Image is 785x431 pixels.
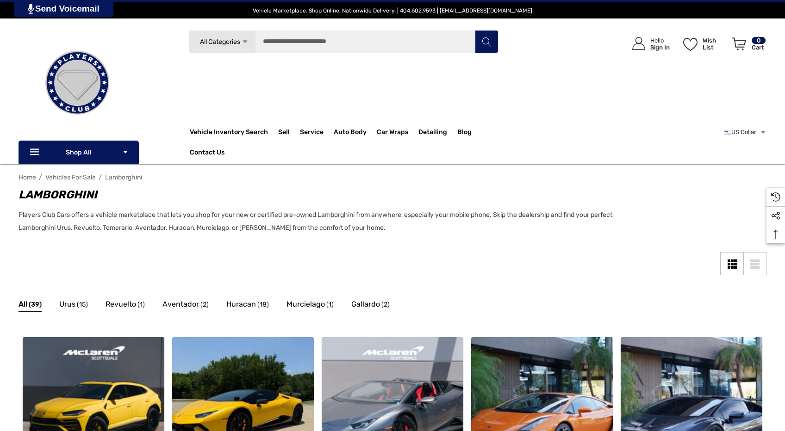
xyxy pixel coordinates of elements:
a: Button Go To Sub Category Revuelto [106,298,145,313]
span: (1) [137,299,145,311]
span: (18) [257,299,269,311]
p: Players Club Cars offers a vehicle marketplace that lets you shop for your new or certified pre-o... [19,209,614,234]
span: Murcielago [287,298,325,310]
img: Players Club | Cars For Sale [31,37,124,129]
a: Car Wraps [377,123,418,142]
span: (2) [381,299,390,311]
span: All [19,298,27,310]
p: Sign In [650,44,670,51]
a: Vehicle Inventory Search [190,128,268,138]
svg: Social Media [771,211,780,221]
a: Cart with 0 items [728,28,766,64]
svg: Wish List [683,38,698,51]
a: Button Go To Sub Category Murcielago [287,298,334,313]
span: (2) [200,299,209,311]
h1: Lamborghini [19,186,614,203]
a: Contact Us [190,148,224,159]
p: 0 [752,37,766,44]
a: Button Go To Sub Category Gallardo [351,298,390,313]
span: Service [300,128,324,138]
img: PjwhLS0gR2VuZXJhdG9yOiBHcmF2aXQuaW8gLS0+PHN2ZyB4bWxucz0iaHR0cDovL3d3dy53My5vcmcvMjAwMC9zdmciIHhtb... [28,4,34,14]
a: Detailing [418,123,457,142]
svg: Top [766,230,785,239]
a: Vehicles For Sale [45,173,96,181]
span: (39) [29,299,42,311]
svg: Icon User Account [632,37,645,50]
a: Grid View [720,252,743,275]
span: (15) [77,299,88,311]
span: All Categories [200,38,240,46]
svg: Icon Line [29,147,43,158]
p: Hello [650,37,670,44]
span: Aventador [162,298,199,310]
a: Button Go To Sub Category Urus [59,298,88,313]
span: Car Wraps [377,128,408,138]
span: Detailing [418,128,447,138]
span: Sell [278,128,290,138]
span: Huracan [226,298,256,310]
a: Blog [457,128,472,138]
span: Urus [59,298,75,310]
a: Sign in [622,28,674,60]
a: Service [300,123,334,142]
a: Lamborghini [105,173,142,181]
span: Gallardo [351,298,380,310]
svg: Recently Viewed [771,192,780,202]
a: Auto Body [334,123,377,142]
span: Vehicle Marketplace. Shop Online. Nationwide Delivery. | 404.602.9593 | [EMAIL_ADDRESS][DOMAIN_NAME] [253,7,532,14]
a: Button Go To Sub Category Huracan [226,298,269,313]
a: All Categories Icon Arrow Down Icon Arrow Up [188,30,255,53]
a: List View [743,252,766,275]
span: Auto Body [334,128,367,138]
p: Shop All [19,141,139,164]
svg: Icon Arrow Down [122,149,129,155]
a: Home [19,173,36,181]
nav: Breadcrumb [19,169,766,185]
p: Wish List [703,37,727,51]
a: USD [724,123,766,142]
span: Revuelto [106,298,136,310]
svg: Review Your Cart [732,37,746,50]
button: Search [475,30,498,53]
span: (1) [326,299,334,311]
svg: Icon Arrow Down [242,38,249,45]
a: Sell [278,123,300,142]
a: Button Go To Sub Category Aventador [162,298,209,313]
p: Cart [752,44,766,51]
a: Wish List Wish List [679,28,728,60]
